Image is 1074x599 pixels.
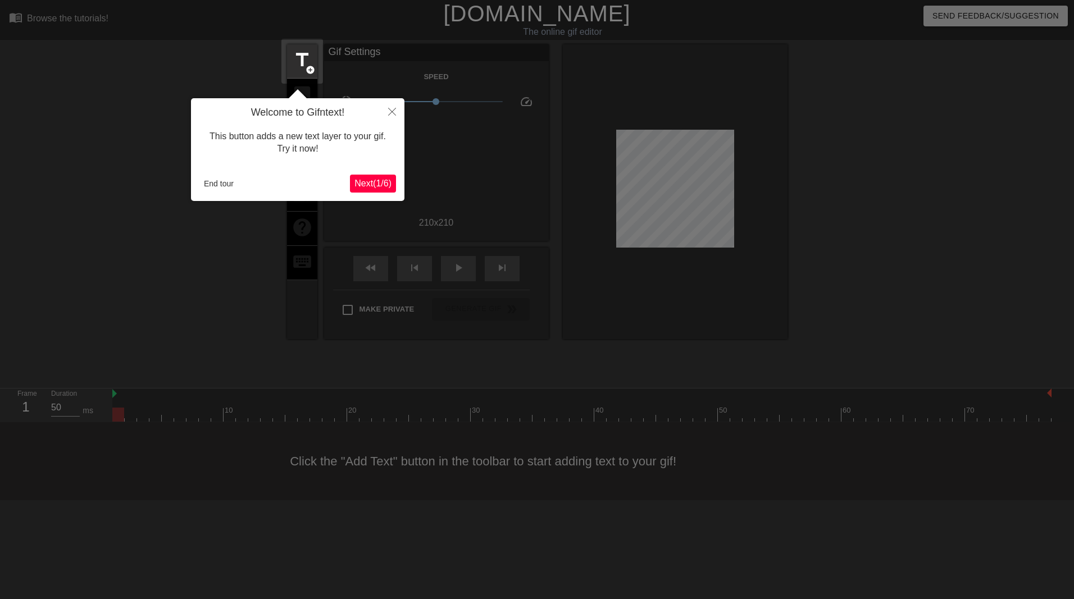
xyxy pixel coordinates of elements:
button: End tour [199,175,238,192]
div: This button adds a new text layer to your gif. Try it now! [199,119,396,167]
h4: Welcome to Gifntext! [199,107,396,119]
button: Next [350,175,396,193]
span: Next ( 1 / 6 ) [354,179,392,188]
button: Close [380,98,404,124]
